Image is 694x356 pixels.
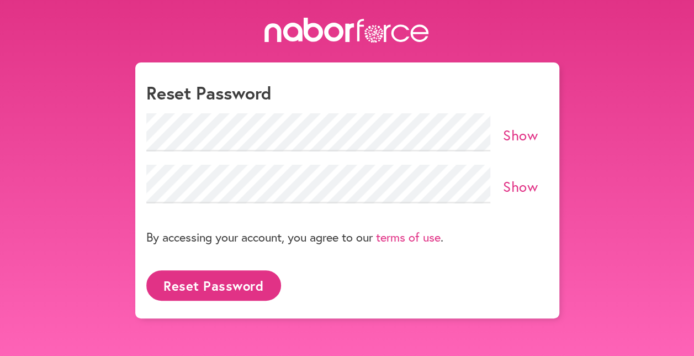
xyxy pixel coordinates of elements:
[146,270,281,301] button: Reset Password
[146,229,443,245] p: By accessing your account, you agree to our .
[503,125,538,144] a: Show
[146,82,548,103] h1: Reset Password
[503,177,538,196] a: Show
[376,229,441,245] a: terms of use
